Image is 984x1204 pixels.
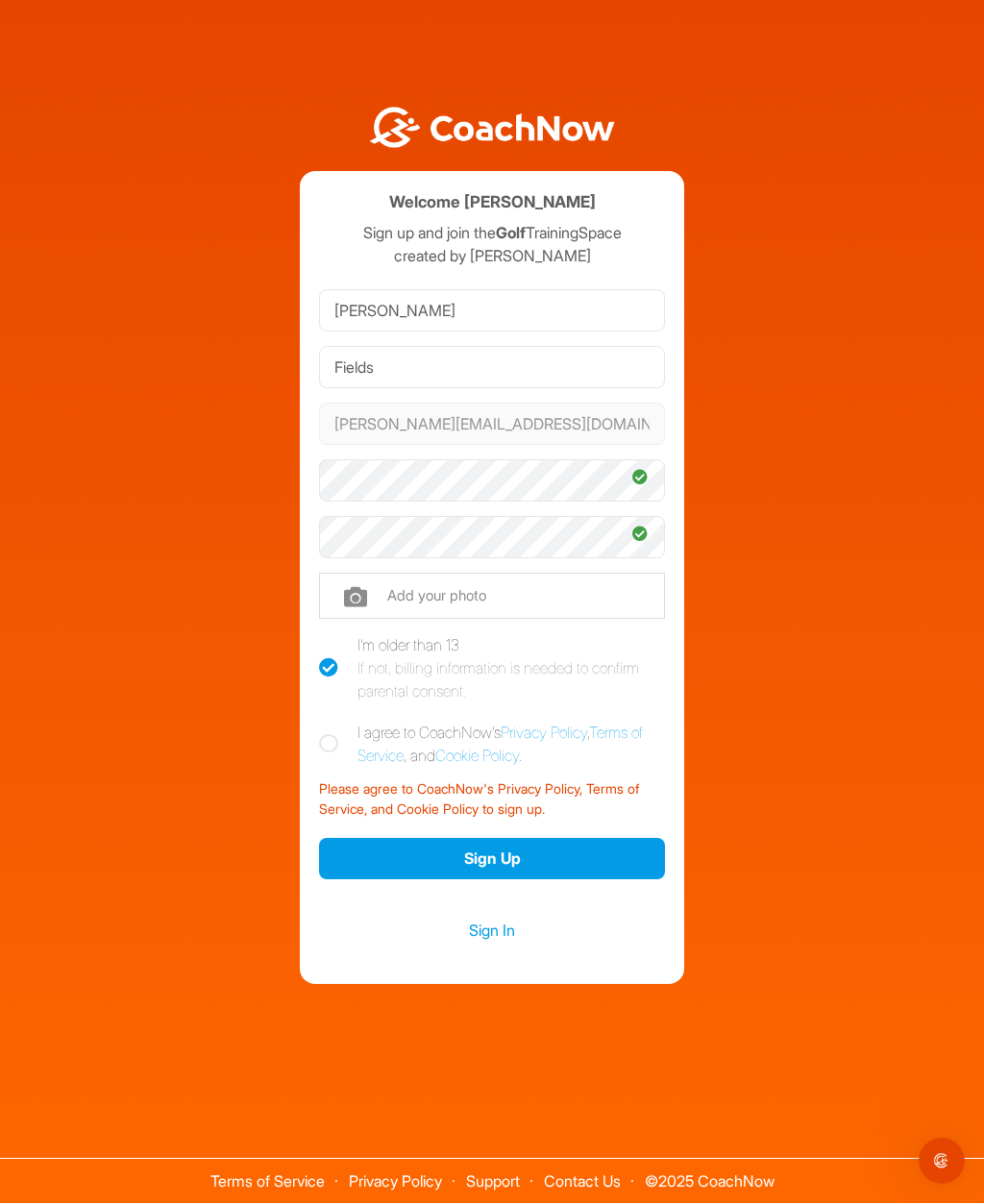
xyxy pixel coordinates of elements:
input: First Name [319,290,665,332]
a: Sign In [319,919,665,944]
iframe: Intercom live chat [919,1139,965,1185]
input: Last Name [319,347,665,389]
a: Cookie Policy [435,747,519,766]
a: Privacy Policy [501,724,587,743]
button: Sign Up [319,839,665,880]
p: Sign up and join the TrainingSpace [319,222,665,245]
a: Support [466,1172,520,1192]
input: Email [319,404,665,446]
label: I agree to CoachNow's , , and . [319,722,665,768]
img: BwLJSsUCoWCh5upNqxVrqldRgqLPVwmV24tXu5FoVAoFEpwwqQ3VIfuoInZCoVCoTD4vwADAC3ZFMkVEQFDAAAAAElFTkSuQmCC [367,108,617,149]
h4: Welcome [PERSON_NAME] [389,191,596,215]
div: Please agree to CoachNow's Privacy Policy, Terms of Service, and Cookie Policy to sign up. [319,772,665,820]
div: If not, billing information is needed to confirm parental consent. [357,657,665,703]
strong: Golf [496,224,526,243]
span: © 2025 CoachNow [635,1160,784,1190]
div: I'm older than 13 [357,634,665,703]
a: Privacy Policy [349,1172,442,1192]
a: Contact Us [544,1172,621,1192]
a: Terms of Service [210,1172,325,1192]
p: created by [PERSON_NAME] [319,245,665,268]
